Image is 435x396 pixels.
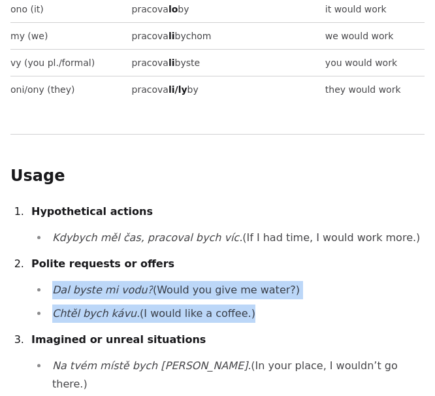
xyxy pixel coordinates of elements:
em: Chtěl bych kávu. [52,307,140,320]
td: pracova bychom [127,22,320,49]
td: pracova by [127,76,320,103]
li: (Would you give me water?) [48,281,425,299]
em: Na tvém místě bych [PERSON_NAME]. [52,359,251,372]
td: vy (you pl./formal) [10,49,127,76]
strong: Imagined or unreal situations [31,333,206,346]
li: (I would like a coffee.) [48,305,425,323]
strong: li/ly [169,84,187,95]
strong: li [169,31,175,41]
strong: li [169,58,175,68]
h2: Usage [10,166,425,187]
strong: Polite requests or offers [31,257,174,270]
td: oni/ony (they) [10,76,127,103]
td: we would work [320,22,425,49]
td: my (we) [10,22,127,49]
td: they would work [320,76,425,103]
li: (If I had time, I would work more.) [48,229,425,247]
strong: lo [169,4,178,14]
td: you would work [320,49,425,76]
strong: Hypothetical actions [31,205,153,218]
td: pracova byste [127,49,320,76]
em: Dal byste mi vodu? [52,284,153,296]
em: Kdybych měl čas, pracoval bych víc. [52,231,242,244]
li: (In your place, I wouldn’t go there.) [48,357,425,393]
